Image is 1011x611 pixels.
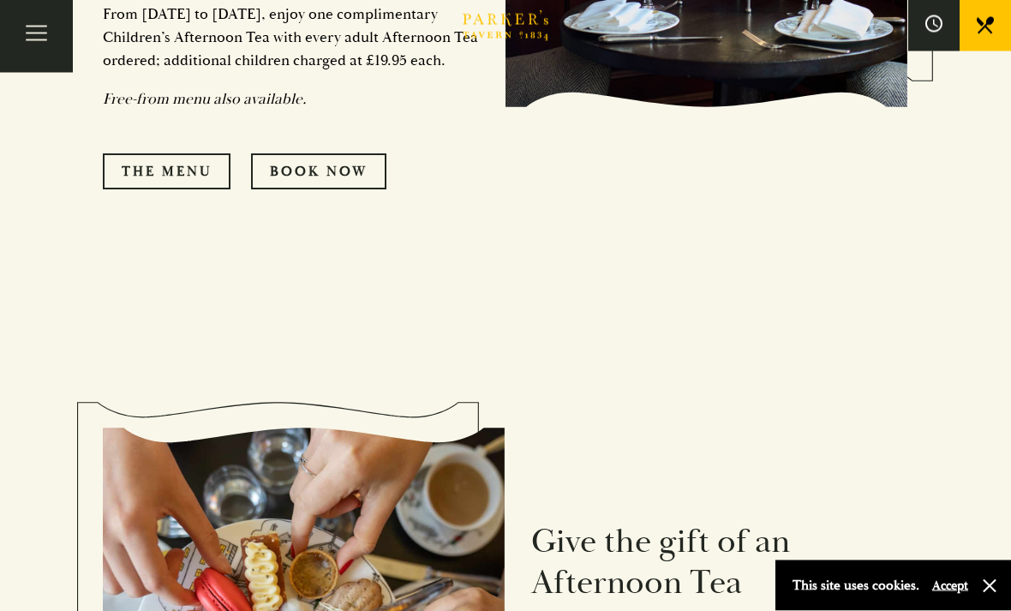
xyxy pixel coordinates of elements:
em: Free-from menu also available. [103,90,307,110]
button: Accept [932,578,968,594]
button: Close and accept [981,578,998,595]
a: Book Now [251,154,386,190]
a: The Menu [103,154,230,190]
h3: Give the gift of an Afternoon Tea [531,523,908,604]
p: This site uses cookies. [793,573,919,598]
p: From [DATE] to [DATE], enjoy one complimentary Children’s Afternoon Tea with every adult Afternoo... [103,3,480,73]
